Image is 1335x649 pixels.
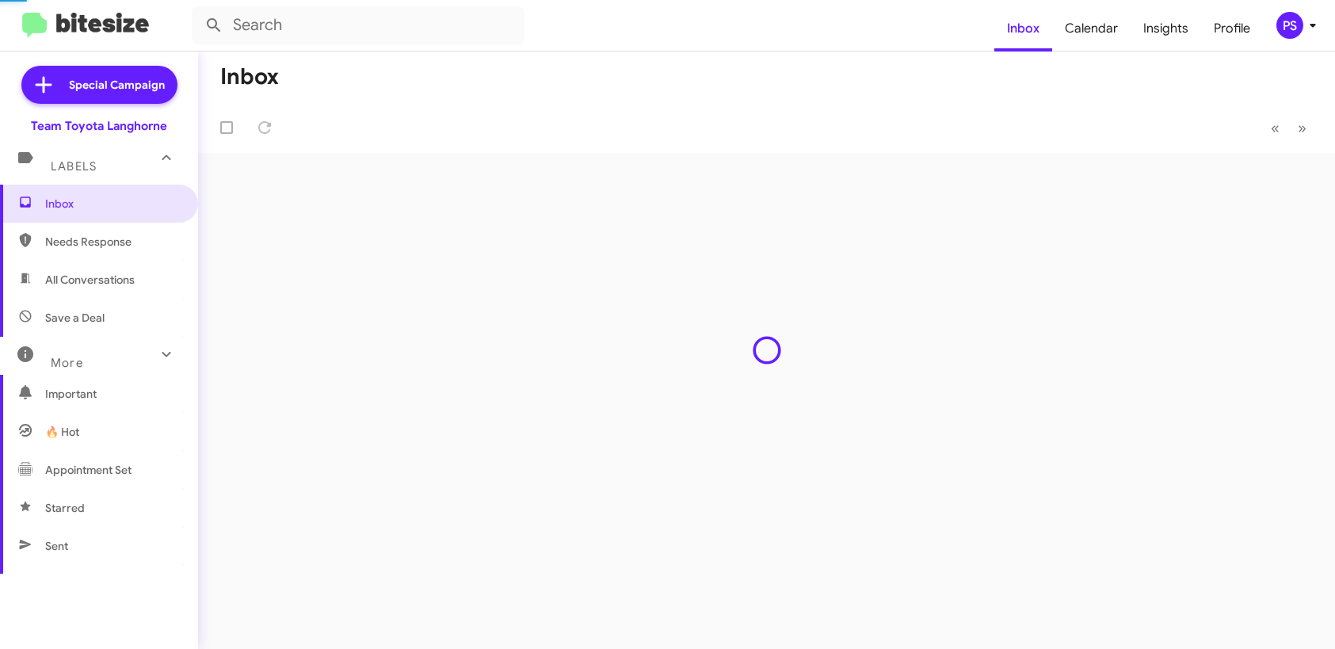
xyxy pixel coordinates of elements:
span: 🔥 Hot [45,424,79,440]
div: PS [1276,12,1303,39]
span: Starred [45,500,85,516]
a: Inbox [994,6,1052,52]
button: Previous [1261,112,1289,144]
a: Insights [1131,6,1201,52]
nav: Page navigation example [1262,112,1316,144]
span: All Conversations [45,272,135,288]
span: Save a Deal [45,310,105,326]
span: Inbox [45,196,180,212]
span: More [51,356,83,370]
a: Calendar [1052,6,1131,52]
a: Special Campaign [21,66,177,104]
span: Sent [45,538,68,554]
span: » [1298,118,1306,138]
span: « [1271,118,1280,138]
div: Team Toyota Langhorne [31,118,167,134]
input: Search [192,6,524,44]
button: Next [1288,112,1316,144]
button: PS [1263,12,1318,39]
span: Important [45,386,180,402]
a: Profile [1201,6,1263,52]
h1: Inbox [220,64,279,90]
span: Special Campaign [69,77,165,93]
span: Appointment Set [45,462,132,478]
span: Needs Response [45,234,180,250]
span: Labels [51,159,97,174]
